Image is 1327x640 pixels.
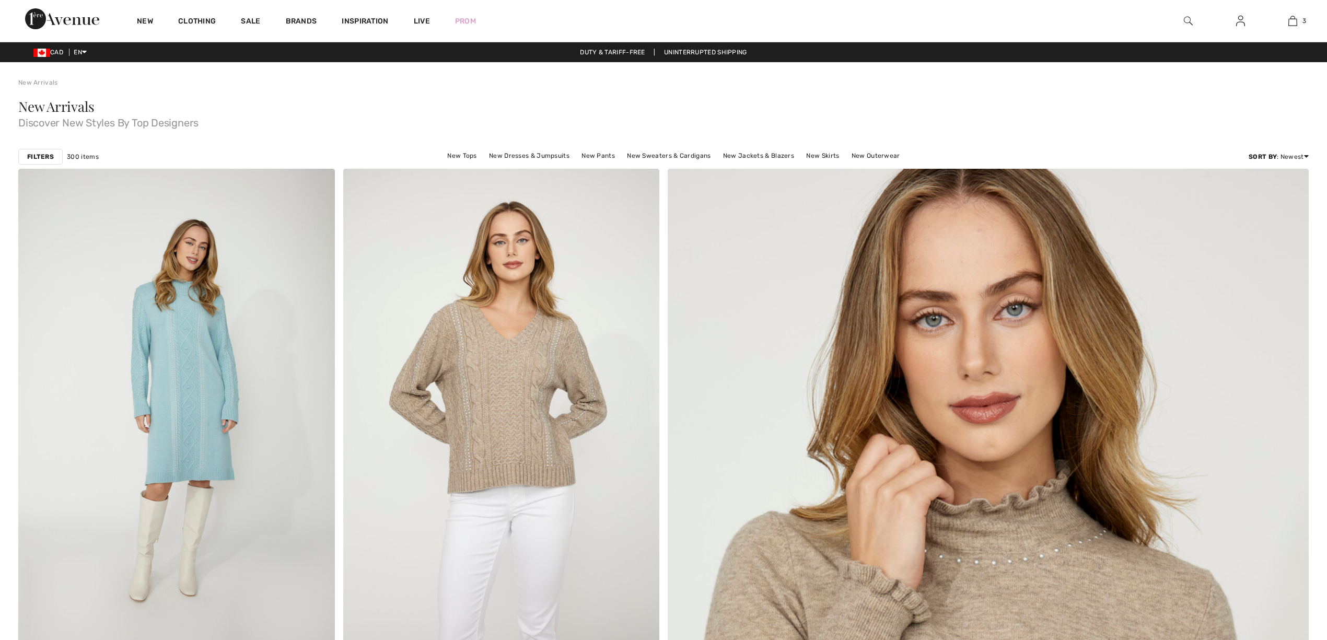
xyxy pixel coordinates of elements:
[74,49,87,56] span: EN
[1236,15,1245,27] img: My Info
[25,8,99,29] img: 1ère Avenue
[1184,15,1193,27] img: search the website
[414,16,430,27] a: Live
[846,149,905,162] a: New Outerwear
[1267,15,1318,27] a: 3
[622,149,716,162] a: New Sweaters & Cardigans
[286,17,317,28] a: Brands
[33,49,50,57] img: Canadian Dollar
[67,152,99,161] span: 300 items
[1249,152,1309,161] div: : Newest
[442,149,482,162] a: New Tops
[1302,16,1306,26] span: 3
[1288,15,1297,27] img: My Bag
[18,79,58,86] a: New Arrivals
[801,149,844,162] a: New Skirts
[342,17,388,28] span: Inspiration
[27,152,54,161] strong: Filters
[718,149,799,162] a: New Jackets & Blazers
[18,113,1309,128] span: Discover New Styles By Top Designers
[18,97,94,115] span: New Arrivals
[1228,15,1253,28] a: Sign In
[178,17,216,28] a: Clothing
[455,16,476,27] a: Prom
[1249,153,1277,160] strong: Sort By
[241,17,260,28] a: Sale
[576,149,620,162] a: New Pants
[33,49,67,56] span: CAD
[484,149,575,162] a: New Dresses & Jumpsuits
[137,17,153,28] a: New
